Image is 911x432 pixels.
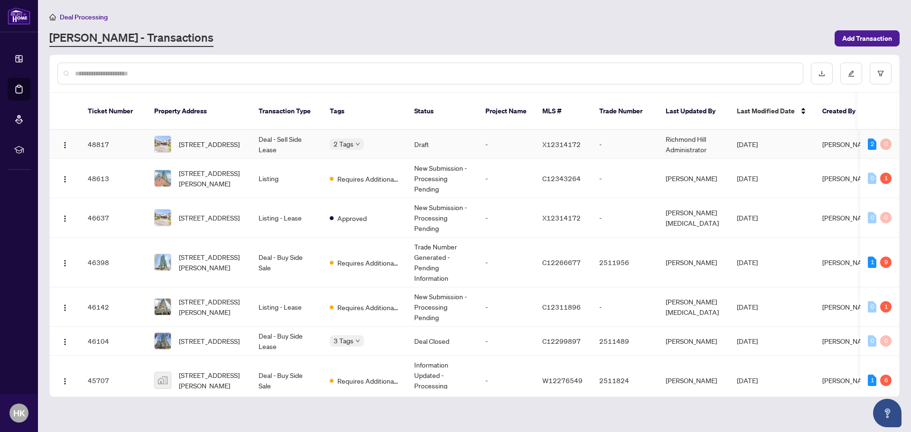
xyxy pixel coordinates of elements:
[337,302,399,313] span: Requires Additional Docs
[155,136,171,152] img: thumbnail-img
[880,138,892,150] div: 0
[61,259,69,267] img: Logo
[478,198,535,238] td: -
[61,338,69,346] img: Logo
[155,254,171,270] img: thumbnail-img
[251,130,322,159] td: Deal - Sell Side Lease
[80,238,147,287] td: 46398
[873,399,902,427] button: Open asap
[179,212,240,223] span: [STREET_ADDRESS]
[729,93,815,130] th: Last Modified Date
[251,287,322,327] td: Listing - Lease
[407,93,478,130] th: Status
[407,159,478,198] td: New Submission - Processing Pending
[592,356,658,405] td: 2511824
[61,175,69,183] img: Logo
[848,70,855,77] span: edit
[61,215,69,222] img: Logo
[868,375,876,386] div: 1
[840,63,862,84] button: edit
[542,174,581,183] span: C12343264
[179,336,240,346] span: [STREET_ADDRESS]
[658,238,729,287] td: [PERSON_NAME]
[658,287,729,327] td: [PERSON_NAME][MEDICAL_DATA]
[658,356,729,405] td: [PERSON_NAME]
[811,63,833,84] button: download
[251,198,322,238] td: Listing - Lease
[542,337,581,345] span: C12299897
[155,333,171,349] img: thumbnail-img
[80,130,147,159] td: 48817
[337,257,399,268] span: Requires Additional Docs
[737,213,758,222] span: [DATE]
[822,174,874,183] span: [PERSON_NAME]
[155,372,171,388] img: thumbnail-img
[147,93,251,130] th: Property Address
[822,213,874,222] span: [PERSON_NAME]
[57,210,73,225] button: Logo
[478,159,535,198] td: -
[868,257,876,268] div: 1
[542,303,581,311] span: C12311896
[334,138,353,149] span: 2 Tags
[535,93,592,130] th: MLS #
[57,255,73,270] button: Logo
[8,7,30,25] img: logo
[542,140,581,148] span: X12314172
[251,327,322,356] td: Deal - Buy Side Lease
[251,93,322,130] th: Transaction Type
[842,31,892,46] span: Add Transaction
[542,258,581,267] span: C12266677
[658,327,729,356] td: [PERSON_NAME]
[880,375,892,386] div: 6
[57,171,73,186] button: Logo
[737,106,795,116] span: Last Modified Date
[179,168,243,189] span: [STREET_ADDRESS][PERSON_NAME]
[49,30,214,47] a: [PERSON_NAME] - Transactions
[478,327,535,356] td: -
[155,170,171,186] img: thumbnail-img
[592,327,658,356] td: 2511489
[337,174,399,184] span: Requires Additional Docs
[251,238,322,287] td: Deal - Buy Side Sale
[322,93,407,130] th: Tags
[880,173,892,184] div: 1
[478,93,535,130] th: Project Name
[658,93,729,130] th: Last Updated By
[80,159,147,198] td: 48613
[868,138,876,150] div: 2
[868,212,876,223] div: 0
[407,238,478,287] td: Trade Number Generated - Pending Information
[592,130,658,159] td: -
[478,287,535,327] td: -
[57,373,73,388] button: Logo
[60,13,108,21] span: Deal Processing
[542,213,581,222] span: X12314172
[737,303,758,311] span: [DATE]
[868,173,876,184] div: 0
[815,93,872,130] th: Created By
[251,356,322,405] td: Deal - Buy Side Sale
[658,130,729,159] td: Richmond Hill Administrator
[835,30,900,46] button: Add Transaction
[478,238,535,287] td: -
[80,93,147,130] th: Ticket Number
[61,304,69,312] img: Logo
[822,376,874,385] span: [PERSON_NAME]
[337,213,367,223] span: Approved
[179,139,240,149] span: [STREET_ADDRESS]
[592,198,658,238] td: -
[13,406,25,420] span: HK
[868,301,876,313] div: 0
[179,370,243,391] span: [STREET_ADDRESS][PERSON_NAME]
[592,159,658,198] td: -
[737,376,758,385] span: [DATE]
[880,301,892,313] div: 1
[592,93,658,130] th: Trade Number
[179,296,243,317] span: [STREET_ADDRESS][PERSON_NAME]
[478,356,535,405] td: -
[61,141,69,149] img: Logo
[542,376,583,385] span: W12276549
[880,257,892,268] div: 9
[592,287,658,327] td: -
